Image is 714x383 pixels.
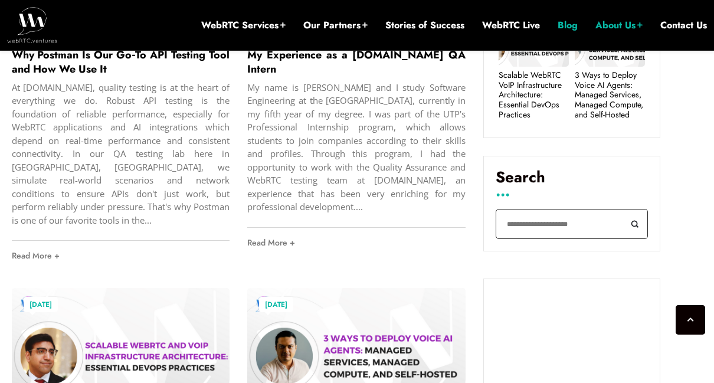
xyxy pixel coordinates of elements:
a: Blog [558,19,578,32]
a: My Experience as a [DOMAIN_NAME] QA Intern [247,47,466,77]
a: 3 Ways to Deploy Voice AI Agents: Managed Services, Managed Compute, and Self-Hosted [575,70,645,120]
a: Read More + [12,241,230,270]
a: Our Partners [303,19,368,32]
a: [DATE] [259,297,293,312]
img: WebRTC.ventures [7,7,57,42]
button: Search [621,209,648,239]
a: Contact Us [660,19,707,32]
a: WebRTC Live [482,19,540,32]
div: At [DOMAIN_NAME], quality testing is at the heart of everything we do. Robust API testing is the ... [12,81,230,227]
a: Scalable WebRTC VoIP Infrastructure Architecture: Essential DevOps Practices [499,70,569,120]
a: Stories of Success [385,19,464,32]
a: WebRTC Services [201,19,286,32]
a: About Us [595,19,643,32]
label: Search [496,168,648,195]
a: [DATE] [24,297,58,312]
a: Why Postman Is Our Go‑To API Testing Tool and How We Use It [12,47,230,77]
div: My name is [PERSON_NAME] and I study Software Engineering at the [GEOGRAPHIC_DATA], currently in ... [247,81,466,214]
a: Read More + [247,228,466,257]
